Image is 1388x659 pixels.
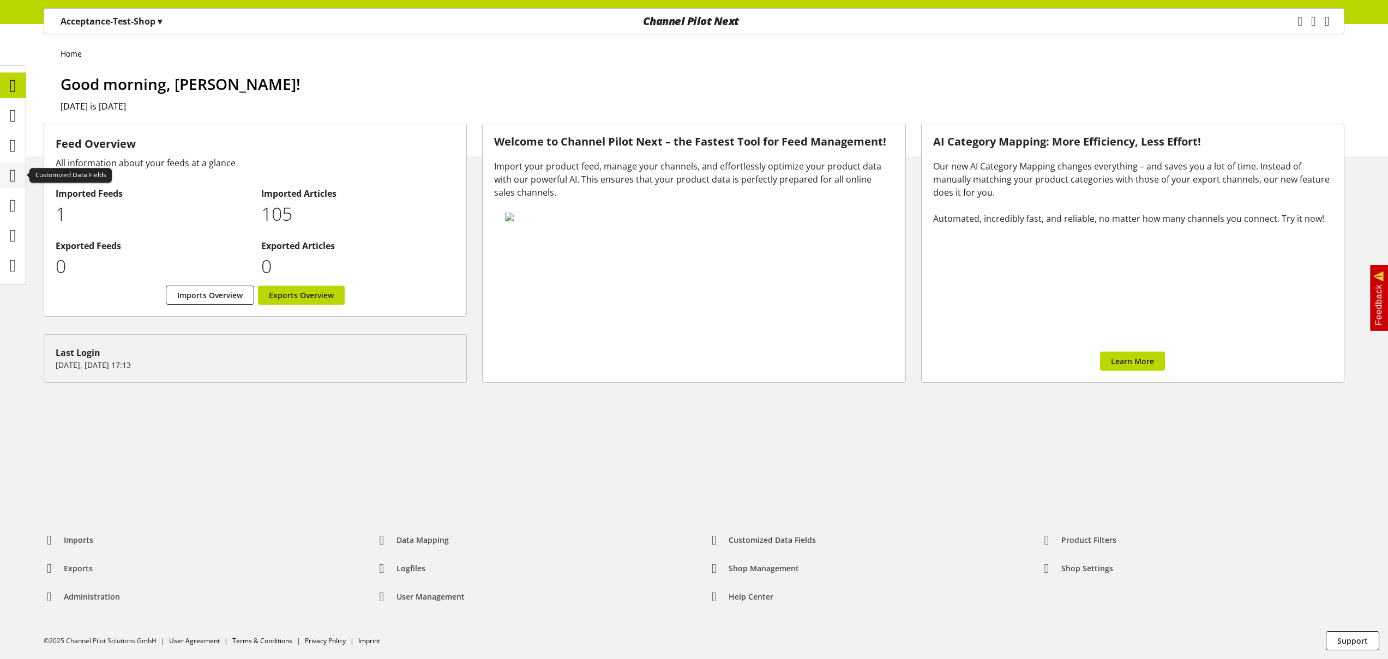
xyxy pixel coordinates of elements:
img: 78e1b9dcff1e8392d83655fcfc870417.svg [505,213,880,221]
span: Good morning, [PERSON_NAME]! [61,74,301,94]
h3: Welcome to Channel Pilot Next – the Fastest Tool for Feed Management! [494,136,893,148]
p: [DATE], [DATE] 17:13 [56,359,455,371]
a: Help center [700,587,782,607]
span: User Management [396,591,465,602]
a: Shop Management [700,559,808,578]
a: Data Mapping [368,530,458,550]
span: Customized Data Fields [729,534,816,546]
a: Imprint [358,636,380,645]
span: Help center [729,591,773,602]
div: All information about your feeds at a glance [56,156,455,170]
span: Imports [64,534,93,546]
div: Last Login [56,346,455,359]
h3: Feed Overview [56,136,455,152]
a: Learn More [1100,352,1165,371]
h3: AI Category Mapping: More Efficiency, Less Effort! [933,136,1332,148]
p: 1 [56,200,250,228]
a: Customized Data Fields [700,530,825,550]
a: Product Filters [1032,530,1125,550]
span: ▾ [158,15,162,27]
button: Support [1326,631,1379,650]
a: Administration [35,587,129,607]
span: Imports Overview [177,289,243,301]
span: Shop Management [729,563,799,574]
a: Shop Settings [1032,559,1122,578]
a: Imports [35,530,102,550]
a: User Agreement [169,636,220,645]
h2: Exported Articles [261,239,455,252]
h2: [DATE] is [DATE] [61,100,1344,113]
a: Feedback ⚠️ [1369,264,1388,332]
h2: Imported Articles [261,187,455,200]
div: Customized Data Fields [29,168,112,183]
p: 105 [261,200,455,228]
h2: Exported Feeds [56,239,250,252]
a: Imports Overview [166,286,254,305]
li: ©2025 Channel Pilot Solutions GmbH [44,636,169,646]
span: Support [1337,635,1368,646]
h2: Imported Feeds [56,187,250,200]
span: Product Filters [1061,534,1116,546]
a: Exports Overview [258,286,345,305]
a: Privacy Policy [305,636,346,645]
span: Logfiles [396,563,425,574]
p: Acceptance-Test-Shop [61,15,162,28]
span: Data Mapping [396,534,449,546]
span: Shop Settings [1061,563,1113,574]
p: 0 [56,252,250,280]
span: Learn More [1111,355,1154,367]
span: Exports [64,563,93,574]
span: Exports Overview [269,289,334,301]
a: Exports [35,559,101,578]
span: Administration [64,591,120,602]
a: Logfiles [368,559,434,578]
div: Our new AI Category Mapping changes everything – and saves you a lot of time. Instead of manually... [933,160,1332,225]
p: 0 [261,252,455,280]
nav: main navigation [44,8,1344,34]
a: Terms & Conditions [232,636,292,645]
a: User Management [368,587,473,607]
div: Import your product feed, manage your channels, and effortlessly optimize your product data with ... [494,160,893,199]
